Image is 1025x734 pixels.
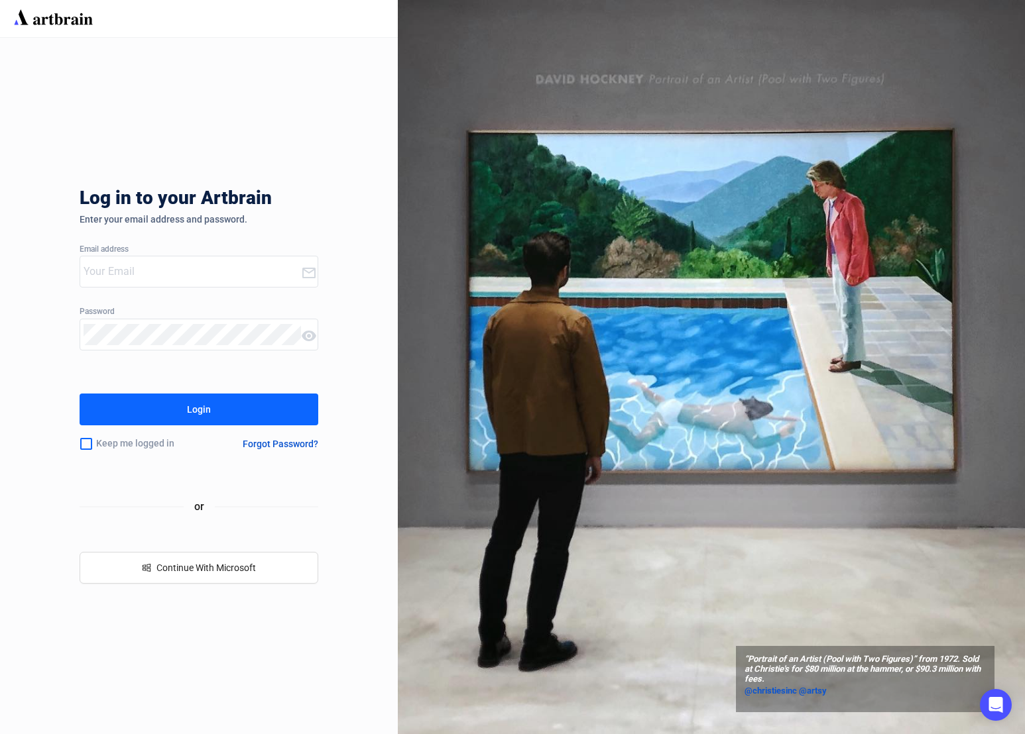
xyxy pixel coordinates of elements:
div: Email address [80,245,318,254]
div: Login [187,399,211,420]
div: Password [80,307,318,317]
div: Open Intercom Messenger [980,689,1012,721]
div: Keep me logged in [80,430,211,458]
div: Enter your email address and password. [80,214,318,225]
span: windows [142,563,151,572]
input: Your Email [84,261,301,282]
div: Log in to your Artbrain [80,187,477,214]
span: or [184,498,215,515]
a: @christiesinc @artsy [745,684,986,698]
span: Continue With Microsoft [156,562,256,573]
button: Login [80,393,318,425]
span: @christiesinc @artsy [745,686,827,696]
button: windowsContinue With Microsoft [80,552,318,584]
div: Forgot Password? [243,439,318,449]
span: “Portrait of an Artist (Pool with Two Figures)” from 1972. Sold at Christie's for $80 million at ... [745,655,986,684]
